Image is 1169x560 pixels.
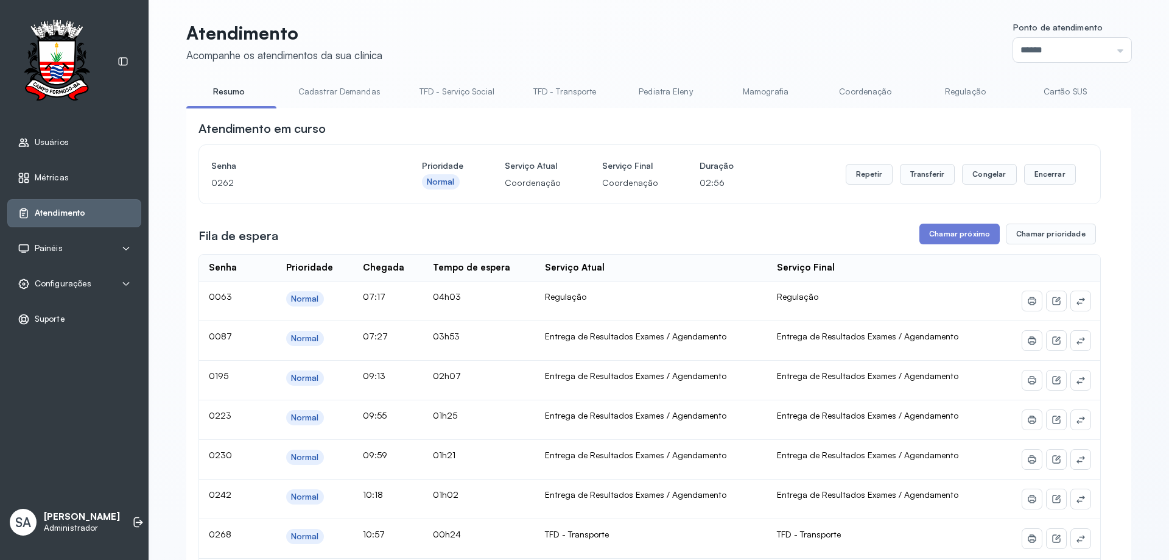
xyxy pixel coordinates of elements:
p: Administrador [44,523,120,533]
p: Coordenação [505,174,561,191]
span: 04h03 [433,291,461,302]
div: Tempo de espera [433,262,510,274]
span: 02h07 [433,370,461,381]
a: Usuários [18,136,131,149]
span: 0268 [209,529,231,539]
span: Usuários [35,137,69,147]
h4: Duração [700,157,734,174]
button: Transferir [900,164,955,185]
h4: Serviço Final [602,157,658,174]
a: Coordenação [823,82,908,102]
div: TFD - Transporte [545,529,757,540]
h4: Senha [211,157,381,174]
h3: Atendimento em curso [198,120,326,137]
span: 01h02 [433,489,458,500]
div: Serviço Atual [545,262,605,274]
div: Regulação [545,291,757,302]
p: Atendimento [186,22,382,44]
a: Pediatra Eleny [623,82,708,102]
span: Suporte [35,314,65,324]
span: 0195 [209,370,228,381]
div: Chegada [363,262,404,274]
h4: Prioridade [422,157,463,174]
span: 10:57 [363,529,385,539]
span: 09:59 [363,450,387,460]
span: 00h24 [433,529,461,539]
a: Cadastrar Demandas [286,82,393,102]
button: Repetir [846,164,893,185]
p: 0262 [211,174,381,191]
span: Entrega de Resultados Exames / Agendamento [777,410,958,420]
a: Resumo [186,82,272,102]
div: Entrega de Resultados Exames / Agendamento [545,410,757,421]
a: Métricas [18,172,131,184]
span: Regulação [777,291,818,302]
h3: Fila de espera [198,227,278,244]
span: 01h21 [433,450,455,460]
span: Painéis [35,243,63,253]
span: 0223 [209,410,231,420]
span: 10:18 [363,489,383,500]
div: Normal [291,492,319,502]
div: Entrega de Resultados Exames / Agendamento [545,489,757,500]
p: Coordenação [602,174,658,191]
a: Atendimento [18,207,131,219]
a: TFD - Serviço Social [407,82,507,102]
img: Logotipo do estabelecimento [13,19,100,104]
span: 0230 [209,450,232,460]
div: Entrega de Resultados Exames / Agendamento [545,370,757,381]
span: Métricas [35,172,69,183]
div: Serviço Final [777,262,835,274]
span: Entrega de Resultados Exames / Agendamento [777,370,958,381]
div: Normal [291,452,319,463]
div: Prioridade [286,262,333,274]
div: Acompanhe os atendimentos da sua clínica [186,49,382,62]
span: Entrega de Resultados Exames / Agendamento [777,489,958,500]
div: Senha [209,262,237,274]
span: Configurações [35,278,91,289]
a: Cartão SUS [1022,82,1108,102]
span: Entrega de Resultados Exames / Agendamento [777,331,958,341]
span: 01h25 [433,410,457,420]
span: 09:55 [363,410,387,420]
span: 03h53 [433,331,460,341]
span: Entrega de Resultados Exames / Agendamento [777,450,958,460]
p: [PERSON_NAME] [44,511,120,523]
button: Congelar [962,164,1016,185]
span: 07:17 [363,291,385,302]
h4: Serviço Atual [505,157,561,174]
span: 0242 [209,489,231,500]
span: 07:27 [363,331,388,341]
span: Ponto de atendimento [1013,22,1103,32]
span: 09:13 [363,370,385,381]
div: Normal [291,294,319,304]
div: Normal [291,413,319,423]
a: Regulação [922,82,1008,102]
span: 0063 [209,291,232,302]
a: Mamografia [723,82,808,102]
span: TFD - Transporte [777,529,841,539]
button: Encerrar [1024,164,1076,185]
div: Entrega de Resultados Exames / Agendamento [545,331,757,342]
span: 0087 [209,331,232,341]
div: Normal [291,531,319,542]
a: TFD - Transporte [521,82,609,102]
p: 02:56 [700,174,734,191]
div: Normal [427,177,455,187]
div: Normal [291,373,319,383]
div: Entrega de Resultados Exames / Agendamento [545,450,757,461]
span: Atendimento [35,208,85,218]
div: Normal [291,333,319,344]
button: Chamar próximo [919,224,1000,244]
button: Chamar prioridade [1006,224,1096,244]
